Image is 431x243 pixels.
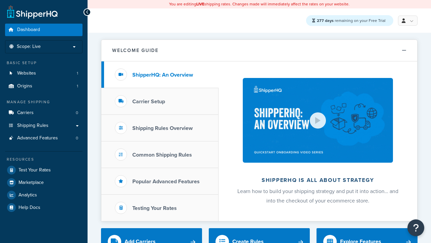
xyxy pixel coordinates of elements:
[112,48,159,53] h2: Welcome Guide
[407,219,424,236] button: Open Resource Center
[5,80,82,92] a: Origins1
[317,18,334,24] strong: 277 days
[5,177,82,189] a: Marketplace
[5,80,82,92] li: Origins
[17,135,58,141] span: Advanced Features
[5,201,82,214] a: Help Docs
[5,67,82,80] li: Websites
[237,187,398,205] span: Learn how to build your shipping strategy and put it into action… and into the checkout of your e...
[5,67,82,80] a: Websites1
[5,119,82,132] a: Shipping Rules
[19,167,51,173] span: Test Your Rates
[5,132,82,144] a: Advanced Features0
[17,83,32,89] span: Origins
[77,83,78,89] span: 1
[132,152,192,158] h3: Common Shipping Rules
[132,72,193,78] h3: ShipperHQ: An Overview
[17,123,48,129] span: Shipping Rules
[243,78,393,163] img: ShipperHQ is all about strategy
[5,99,82,105] div: Manage Shipping
[236,177,399,183] h2: ShipperHQ is all about strategy
[101,40,417,61] button: Welcome Guide
[132,125,193,131] h3: Shipping Rules Overview
[317,18,386,24] span: remaining on your Free Trial
[76,110,78,116] span: 0
[19,180,44,186] span: Marketplace
[19,192,37,198] span: Analytics
[5,107,82,119] li: Carriers
[17,110,34,116] span: Carriers
[77,71,78,76] span: 1
[17,27,40,33] span: Dashboard
[5,189,82,201] a: Analytics
[5,132,82,144] li: Advanced Features
[5,107,82,119] a: Carriers0
[5,60,82,66] div: Basic Setup
[76,135,78,141] span: 0
[196,1,204,7] b: LIVE
[132,205,177,211] h3: Testing Your Rates
[17,71,36,76] span: Websites
[5,157,82,162] div: Resources
[17,44,41,50] span: Scope: Live
[5,24,82,36] a: Dashboard
[132,179,200,185] h3: Popular Advanced Features
[132,99,165,105] h3: Carrier Setup
[19,205,40,211] span: Help Docs
[5,164,82,176] a: Test Your Rates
